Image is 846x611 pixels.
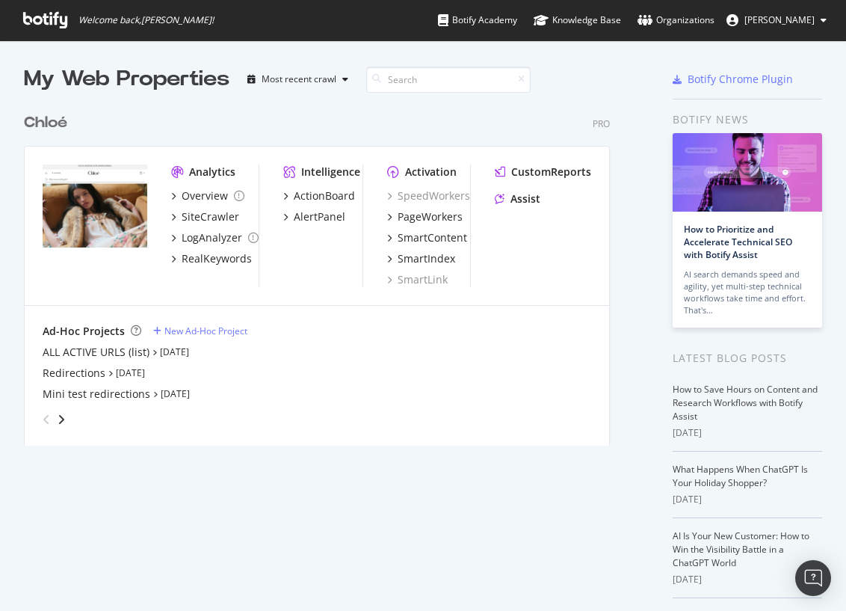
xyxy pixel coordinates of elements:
[673,493,822,506] div: [DATE]
[24,64,229,94] div: My Web Properties
[182,209,239,224] div: SiteCrawler
[262,75,336,84] div: Most recent crawl
[795,560,831,596] div: Open Intercom Messenger
[387,272,448,287] a: SmartLink
[387,209,463,224] a: PageWorkers
[171,251,252,266] a: RealKeywords
[673,111,822,128] div: Botify news
[387,188,470,203] a: SpeedWorkers
[116,366,145,379] a: [DATE]
[593,117,610,130] div: Pro
[301,165,360,179] div: Intelligence
[673,72,793,87] a: Botify Chrome Plugin
[673,383,818,423] a: How to Save Hours on Content and Research Workflows with Botify Assist
[511,165,591,179] div: CustomReports
[534,13,621,28] div: Knowledge Base
[43,366,105,381] a: Redirections
[387,251,455,266] a: SmartIndex
[164,325,247,337] div: New Ad-Hoc Project
[294,188,355,203] div: ActionBoard
[56,412,67,427] div: angle-right
[171,230,259,245] a: LogAnalyzer
[43,387,150,402] a: Mini test redirections
[366,67,531,93] input: Search
[37,408,56,432] div: angle-left
[495,165,591,179] a: CustomReports
[241,67,354,91] button: Most recent crawl
[438,13,517,28] div: Botify Academy
[673,426,822,440] div: [DATE]
[24,112,73,134] a: Chloé
[673,463,808,489] a: What Happens When ChatGPT Is Your Holiday Shopper?
[283,209,345,224] a: AlertPanel
[684,223,792,261] a: How to Prioritize and Accelerate Technical SEO with Botify Assist
[43,345,149,360] a: ALL ACTIVE URLS (list)
[495,191,540,206] a: Assist
[744,13,815,26] span: Noemie De Rivoire
[510,191,540,206] div: Assist
[182,188,228,203] div: Overview
[714,8,839,32] button: [PERSON_NAME]
[171,188,244,203] a: Overview
[283,188,355,203] a: ActionBoard
[24,112,67,134] div: Chloé
[637,13,714,28] div: Organizations
[398,230,467,245] div: SmartContent
[398,251,455,266] div: SmartIndex
[182,251,252,266] div: RealKeywords
[189,165,235,179] div: Analytics
[160,346,189,358] a: [DATE]
[673,133,822,212] img: How to Prioritize and Accelerate Technical SEO with Botify Assist
[684,268,811,316] div: AI search demands speed and agility, yet multi-step technical workflows take time and effort. Tha...
[405,165,457,179] div: Activation
[171,209,239,224] a: SiteCrawler
[673,350,822,366] div: Latest Blog Posts
[294,209,345,224] div: AlertPanel
[43,324,125,339] div: Ad-Hoc Projects
[673,573,822,586] div: [DATE]
[387,230,467,245] a: SmartContent
[153,325,247,337] a: New Ad-Hoc Project
[43,165,147,248] img: www.chloe.com
[24,94,622,446] div: grid
[398,209,463,224] div: PageWorkers
[78,14,214,26] span: Welcome back, [PERSON_NAME] !
[688,72,793,87] div: Botify Chrome Plugin
[182,230,242,245] div: LogAnalyzer
[673,529,809,569] a: AI Is Your New Customer: How to Win the Visibility Battle in a ChatGPT World
[161,387,190,400] a: [DATE]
